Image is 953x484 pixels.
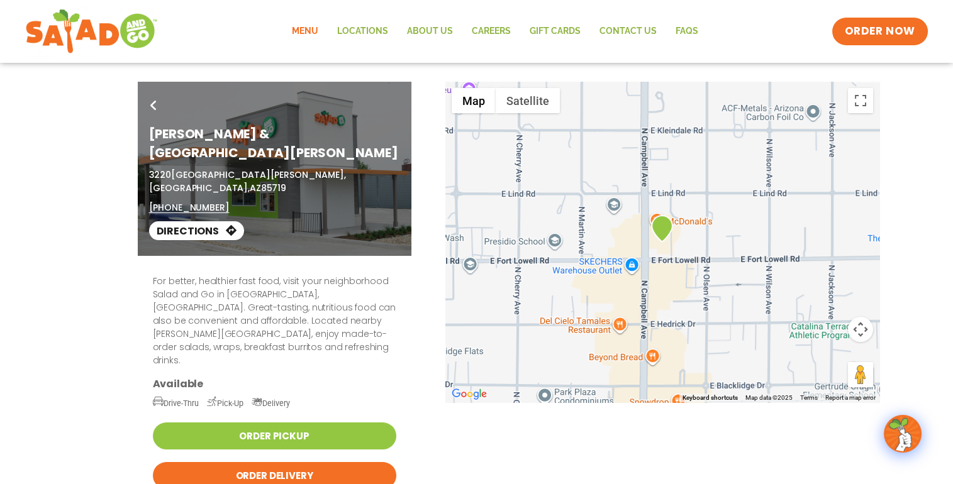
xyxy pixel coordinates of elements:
a: [PHONE_NUMBER] [149,201,230,214]
img: wpChatIcon [885,416,920,451]
span: Pick-Up [207,399,243,408]
p: For better, healthier fast food, visit your neighborhood Salad and Go in [GEOGRAPHIC_DATA], [GEOG... [153,275,396,367]
a: Report a map error [825,394,876,401]
a: Menu [282,17,328,46]
button: Map camera controls [848,317,873,342]
a: ORDER NOW [832,18,928,45]
a: About Us [398,17,462,46]
span: AZ [250,182,261,194]
span: 85719 [261,182,286,194]
span: [GEOGRAPHIC_DATA], [149,182,250,194]
h1: [PERSON_NAME] & [GEOGRAPHIC_DATA][PERSON_NAME] [149,124,400,162]
a: GIFT CARDS [520,17,590,46]
a: Locations [328,17,398,46]
h3: Available [153,377,396,390]
span: 3220 [149,168,171,181]
button: Drag Pegman onto the map to open Street View [848,362,873,387]
span: [GEOGRAPHIC_DATA][PERSON_NAME], [171,168,346,181]
a: Careers [462,17,520,46]
span: Delivery [252,399,290,408]
span: ORDER NOW [845,24,915,39]
nav: Menu [282,17,708,46]
a: Order Pickup [153,422,396,449]
a: Contact Us [590,17,666,46]
img: new-SAG-logo-768×292 [25,6,158,57]
a: FAQs [666,17,708,46]
span: Drive-Thru [153,399,199,408]
a: Directions [149,221,244,240]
